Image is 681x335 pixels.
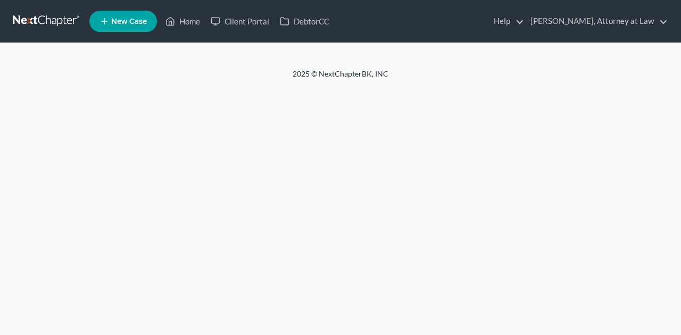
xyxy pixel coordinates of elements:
a: Home [160,12,205,31]
a: Client Portal [205,12,275,31]
new-legal-case-button: New Case [89,11,157,32]
a: DebtorCC [275,12,335,31]
a: Help [488,12,524,31]
div: 2025 © NextChapterBK, INC [37,69,644,88]
a: [PERSON_NAME], Attorney at Law [525,12,668,31]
